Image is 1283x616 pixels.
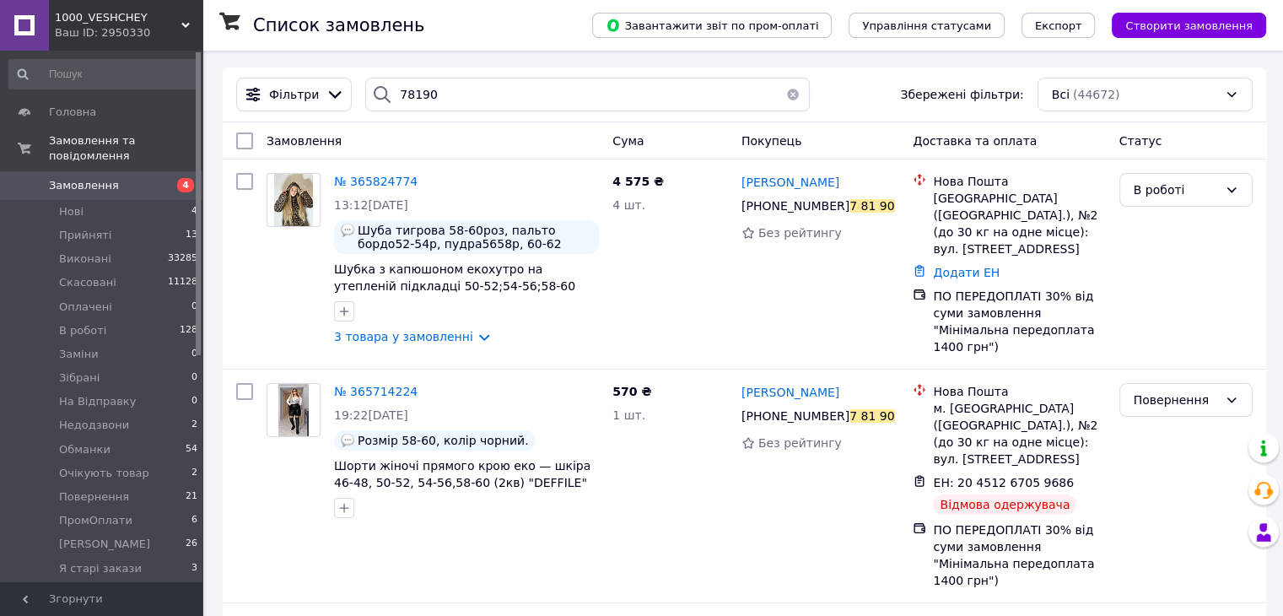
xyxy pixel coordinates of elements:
[1112,13,1266,38] button: Створити замовлення
[1125,19,1253,32] span: Створити замовлення
[862,19,991,32] span: Управління статусами
[334,175,418,188] a: № 365824774
[334,408,408,422] span: 19:22[DATE]
[274,174,314,226] img: Фото товару
[741,176,839,189] span: [PERSON_NAME]
[1022,13,1096,38] button: Експорт
[738,404,887,428] div: [PHONE_NUMBER]
[180,323,197,338] span: 128
[758,436,842,450] span: Без рейтингу
[741,384,839,401] a: [PERSON_NAME]
[612,385,651,398] span: 570 ₴
[933,190,1105,257] div: [GEOGRAPHIC_DATA] ([GEOGRAPHIC_DATA].), №2 (до 30 кг на одне місце): вул. [STREET_ADDRESS]
[59,394,136,409] span: На Відправку
[334,330,473,343] a: 3 товара у замовленні
[1052,86,1070,103] span: Всі
[741,386,839,399] span: [PERSON_NAME]
[49,178,119,193] span: Замовлення
[933,288,1105,355] div: ПО ПЕРЕДОПЛАТІ 30% від суми замовлення "Мінімальна передоплата 1400 грн")
[59,489,129,505] span: Повернення
[612,175,664,188] span: 4 575 ₴
[933,173,1105,190] div: Нова Пошта
[612,408,645,422] span: 1 шт.
[341,434,354,447] img: :speech_balloon:
[1119,134,1162,148] span: Статус
[358,434,529,447] span: Розмір 58-60, колір чорний.
[1035,19,1082,32] span: Експорт
[776,78,810,111] button: Очистить
[334,459,590,506] a: Шорти жіночі прямого крою еко — шкіра 46-48, 50-52, 54-56,58-60 (2кв) "DEFFILE" недорого від прям...
[186,489,197,505] span: 21
[269,86,319,103] span: Фільтри
[191,513,197,528] span: 6
[267,383,321,437] a: Фото товару
[59,204,84,219] span: Нові
[59,370,100,386] span: Зібрані
[913,134,1037,148] span: Доставка та оплата
[849,199,894,213] div: 7 81 90
[168,275,197,290] span: 11128
[186,228,197,243] span: 13
[55,25,202,41] div: Ваш ID: 2950330
[933,476,1074,489] span: ЕН: 20 4512 6705 9686
[267,173,321,227] a: Фото товару
[267,134,342,148] span: Замовлення
[1073,88,1119,101] span: (44672)
[933,400,1105,467] div: м. [GEOGRAPHIC_DATA] ([GEOGRAPHIC_DATA].), №2 (до 30 кг на одне місце): вул. [STREET_ADDRESS]
[933,266,1000,279] a: Додати ЕН
[253,15,424,35] h1: Список замовлень
[191,394,197,409] span: 0
[334,198,408,212] span: 13:12[DATE]
[933,494,1076,515] div: Відмова одержувача
[900,86,1023,103] span: Збережені фільтри:
[365,78,810,111] input: Пошук за номером замовлення, ПІБ покупця, номером телефону, Email, номером накладної
[933,383,1105,400] div: Нова Пошта
[59,347,99,362] span: Заміни
[8,59,199,89] input: Пошук
[606,18,818,33] span: Завантажити звіт по пром-оплаті
[334,262,575,327] a: Шубка з капюшоном екохутро на утепленій підкладці 50-52;54-56;58-60 (4цв) "SEMERENKO" від прямого...
[59,513,132,528] span: ПромОплати
[933,521,1105,589] div: ПО ПЕРЕДОПЛАТІ 30% від суми замовлення "Мінімальна передоплата 1400 грн")
[191,466,197,481] span: 2
[49,105,96,120] span: Головна
[191,300,197,315] span: 0
[849,13,1005,38] button: Управління статусами
[59,323,106,338] span: В роботі
[59,228,111,243] span: Прийняті
[59,466,149,481] span: Очікують товар
[59,442,111,457] span: Обманки
[55,10,181,25] span: 1000_VESHCHEY
[59,251,111,267] span: Виконані
[741,174,839,191] a: [PERSON_NAME]
[758,226,842,240] span: Без рейтингу
[191,418,197,433] span: 2
[191,561,197,576] span: 3
[278,384,308,436] img: Фото товару
[168,251,197,267] span: 33285
[186,537,197,552] span: 26
[191,204,197,219] span: 4
[358,224,592,251] span: Шуба тигрова 58-60роз, пальто бордо52-54р, пудра5658р, 60-62 чорне.
[59,537,150,552] span: [PERSON_NAME]
[849,409,894,423] div: 7 81 90
[191,370,197,386] span: 0
[741,134,801,148] span: Покупець
[592,13,832,38] button: Завантажити звіт по пром-оплаті
[191,347,197,362] span: 0
[59,418,129,433] span: Недодзвони
[59,561,142,576] span: Я старі закази
[59,275,116,290] span: Скасовані
[738,194,887,218] div: [PHONE_NUMBER]
[186,442,197,457] span: 54
[1134,391,1218,409] div: Повернення
[1095,18,1266,31] a: Створити замовлення
[341,224,354,237] img: :speech_balloon:
[334,385,418,398] a: № 365714224
[1134,181,1218,199] div: В роботі
[59,300,112,315] span: Оплачені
